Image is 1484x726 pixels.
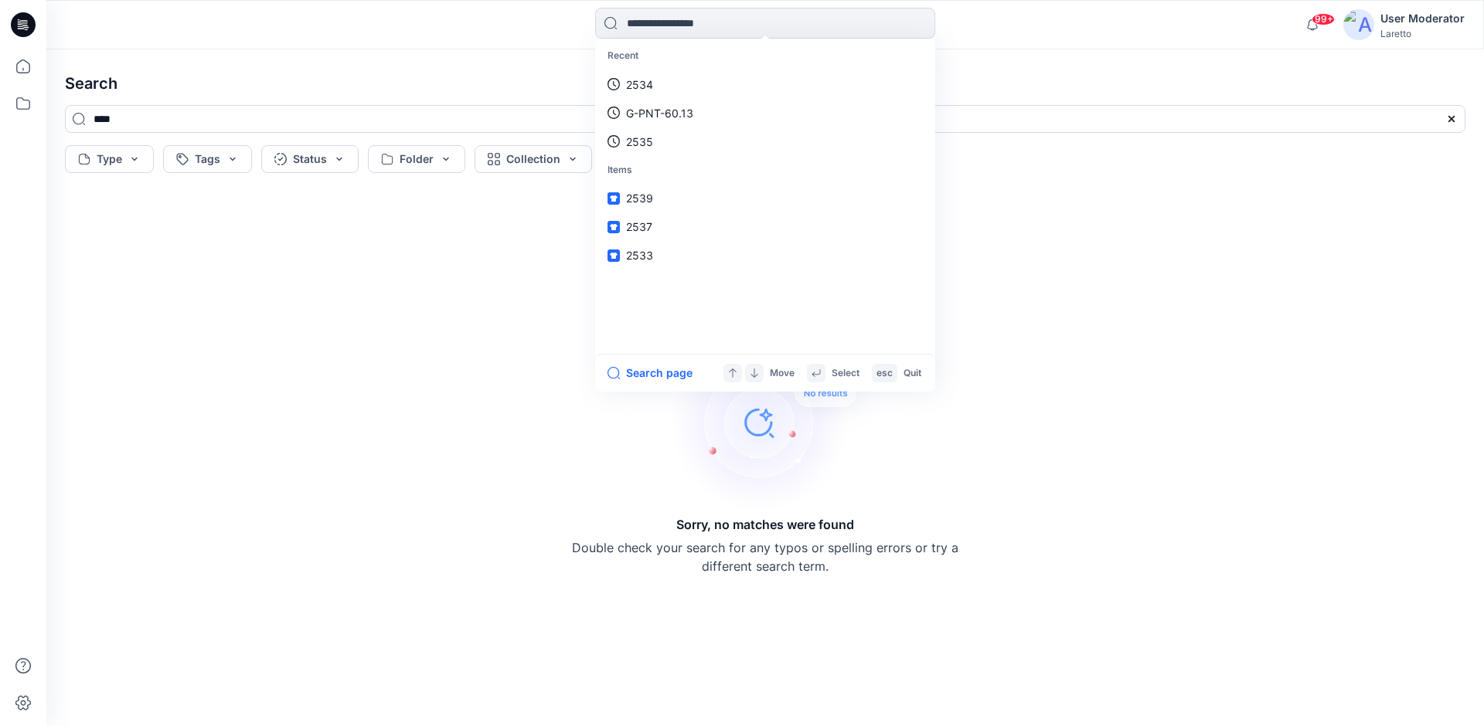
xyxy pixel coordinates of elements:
p: Quit [904,365,921,382]
a: G-PNT-60.13 [598,99,932,127]
p: Recent [598,42,932,70]
p: 2535 [626,134,653,150]
p: G-PNT-60.13 [626,105,693,121]
button: Folder [368,145,465,173]
img: Sorry, no matches were found [669,330,886,515]
p: 2534 [626,76,653,93]
span: 99+ [1312,13,1335,25]
p: Double check your search for any typos or spelling errors or try a different search term. [572,538,958,575]
p: Select [832,365,859,382]
button: Search page [608,364,693,382]
h4: Search [53,62,1478,105]
div: Laretto [1380,28,1465,39]
button: Status [261,145,359,173]
a: 2533 [598,241,932,270]
span: 2539 [626,192,653,205]
div: User Moderator [1380,9,1465,28]
img: avatar [1343,9,1374,40]
a: 2537 [598,212,932,241]
p: Items [598,156,932,185]
span: 2537 [626,220,652,233]
button: Type [65,145,154,173]
a: 2535 [598,127,932,156]
button: Tags [163,145,252,173]
p: Move [770,365,795,382]
h5: Sorry, no matches were found [676,515,854,534]
a: 2534 [598,70,932,99]
a: 2539 [598,184,932,212]
p: esc [876,365,893,382]
span: 2533 [626,249,653,262]
button: Collection [475,145,592,173]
